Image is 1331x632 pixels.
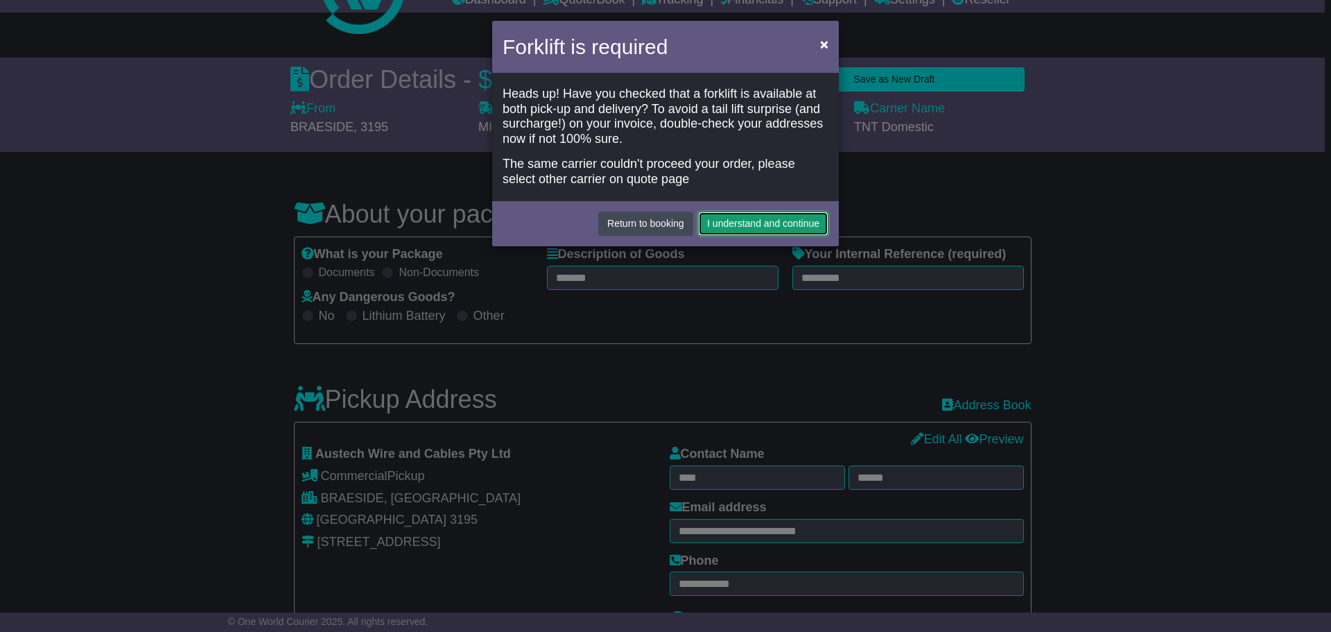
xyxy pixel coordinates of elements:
button: Return to booking [598,212,693,236]
button: Close [813,30,835,58]
h4: Forklift is required [503,31,668,62]
div: The same carrier couldn't proceed your order, please select other carrier on quote page [503,157,828,187]
button: I understand and continue [698,212,828,236]
div: Heads up! Have you checked that a forklift is available at both pick-up and delivery? To avoid a ... [503,87,828,146]
span: × [820,36,828,52]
